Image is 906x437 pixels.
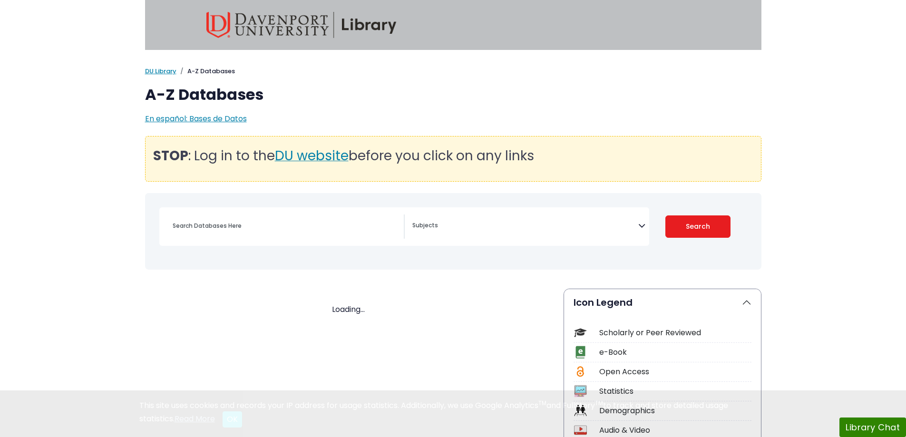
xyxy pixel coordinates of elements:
sup: TM [595,399,603,407]
a: En español: Bases de Datos [145,113,247,124]
div: Scholarly or Peer Reviewed [599,327,751,339]
button: Library Chat [839,418,906,437]
div: This site uses cookies and records your IP address for usage statistics. Additionally, we use Goo... [139,400,767,427]
textarea: Search [412,223,638,230]
a: Read More [175,413,215,424]
input: Search database by title or keyword [167,219,404,233]
span: : Log in to the [153,146,275,165]
nav: Search filters [145,193,761,270]
strong: STOP [153,146,188,165]
h1: A-Z Databases [145,86,761,104]
nav: breadcrumb [145,67,761,76]
div: e-Book [599,347,751,358]
img: Icon e-Book [574,346,587,359]
a: DU website [275,153,349,163]
span: before you click on any links [349,146,534,165]
button: Submit for Search Results [665,215,731,238]
button: Close [223,411,242,427]
img: Icon Open Access [575,365,586,378]
button: Icon Legend [564,289,761,316]
sup: TM [538,399,546,407]
a: DU Library [145,67,176,76]
li: A-Z Databases [176,67,235,76]
div: Statistics [599,386,751,397]
img: Davenport University Library [206,12,397,38]
img: Icon Statistics [574,385,587,398]
div: Loading... [145,304,552,315]
span: DU website [275,146,349,165]
div: Open Access [599,366,751,378]
img: Icon Scholarly or Peer Reviewed [574,326,587,339]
